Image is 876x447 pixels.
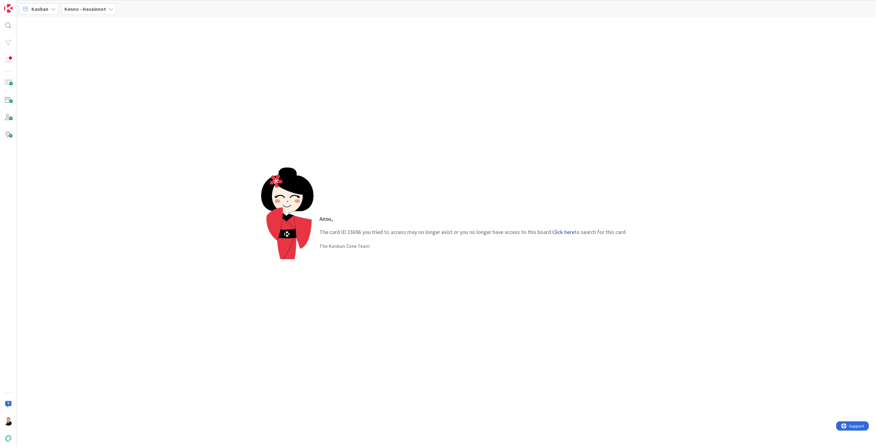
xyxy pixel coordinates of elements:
a: Click here [553,228,575,236]
span: Kanban [31,5,48,13]
p: The card ID 23696 you tried to access may no longer exist or you no longer have access to this bo... [320,215,626,236]
img: avatar [4,434,13,443]
b: Kenno - Havainnot [64,6,106,12]
strong: Ansu , [320,215,333,222]
img: Visit kanbanzone.com [4,4,13,13]
div: The Kanban Zone Team [320,242,626,250]
span: Support [13,1,28,8]
img: AN [4,417,13,426]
